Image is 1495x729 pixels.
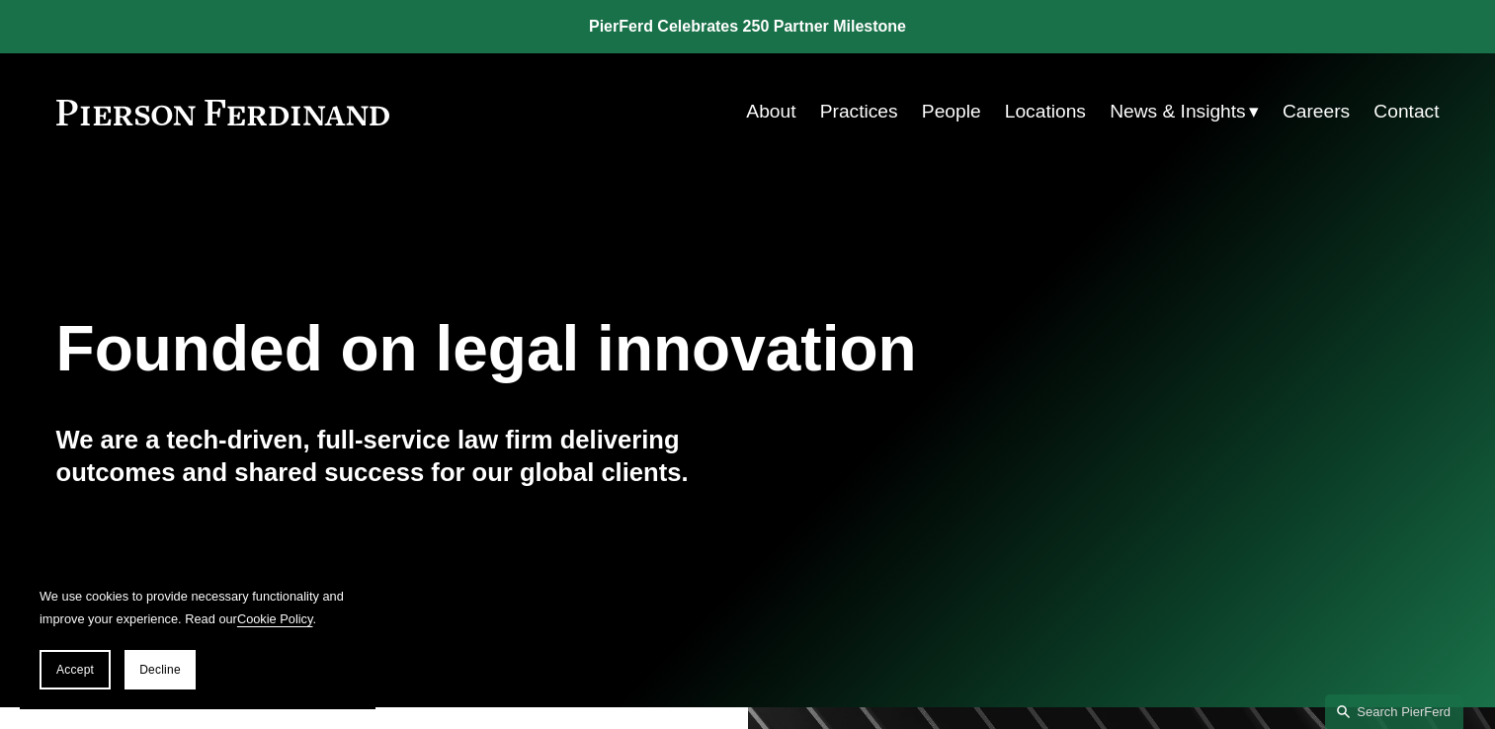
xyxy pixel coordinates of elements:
[1283,93,1350,130] a: Careers
[746,93,795,130] a: About
[56,313,1209,385] h1: Founded on legal innovation
[922,93,981,130] a: People
[820,93,898,130] a: Practices
[1373,93,1439,130] a: Contact
[40,650,111,689] button: Accept
[20,565,375,709] section: Cookie banner
[1110,95,1246,129] span: News & Insights
[125,650,196,689] button: Decline
[40,585,356,630] p: We use cookies to provide necessary functionality and improve your experience. Read our .
[1005,93,1086,130] a: Locations
[1325,694,1463,729] a: Search this site
[139,663,181,677] span: Decline
[1110,93,1259,130] a: folder dropdown
[237,611,313,626] a: Cookie Policy
[56,424,748,488] h4: We are a tech-driven, full-service law firm delivering outcomes and shared success for our global...
[56,663,94,677] span: Accept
